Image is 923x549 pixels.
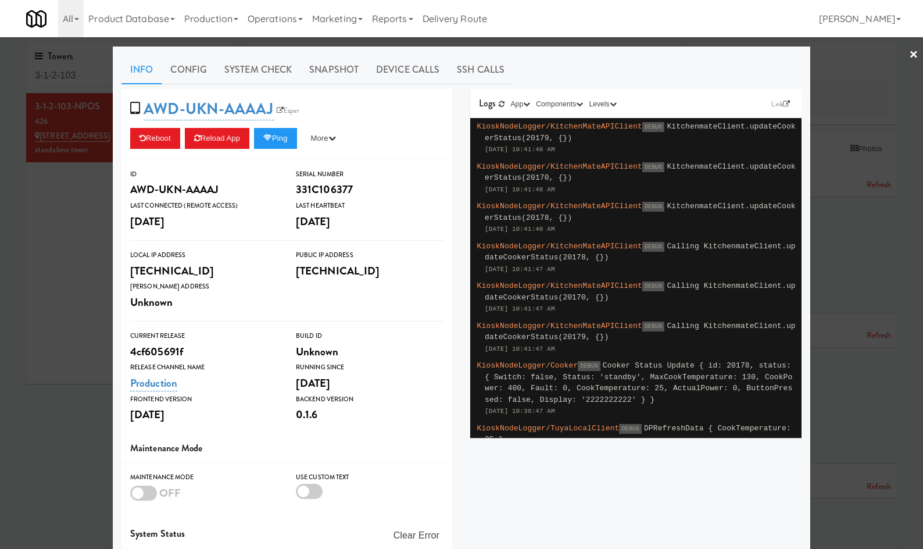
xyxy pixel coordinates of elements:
span: DEBUG [578,361,600,371]
span: DEBUG [642,281,665,291]
div: Release Channel Name [130,362,278,373]
button: Reboot [130,128,180,149]
div: [TECHNICAL_ID] [296,261,444,281]
span: [DATE] 10:41:47 AM [485,266,555,273]
div: Current Release [130,330,278,342]
button: More [302,128,345,149]
span: KioskNodeLogger/KitchenMateAPIClient [477,281,642,290]
div: Public IP Address [296,249,444,261]
div: Serial Number [296,169,444,180]
a: Info [121,55,162,84]
div: AWD-UKN-AAAAJ [130,180,278,199]
span: DEBUG [642,202,665,212]
span: KitchenmateClient.updateCookerStatus(20170, {}) [485,162,796,183]
span: DEBUG [642,242,665,252]
span: System Status [130,527,185,540]
span: KitchenmateClient.updateCookerStatus(20179, {}) [485,122,796,142]
span: [DATE] 10:38:47 AM [485,408,555,415]
a: System Check [216,55,300,84]
div: ID [130,169,278,180]
span: KioskNodeLogger/KitchenMateAPIClient [477,202,642,211]
a: × [909,37,918,73]
span: KioskNodeLogger/KitchenMateAPIClient [477,162,642,171]
a: Device Calls [367,55,448,84]
span: Logs [479,97,496,110]
span: KioskNodeLogger/Cooker [477,361,578,370]
span: OFF [159,485,181,501]
div: Running Since [296,362,444,373]
button: Ping [254,128,297,149]
a: AWD-UKN-AAAAJ [144,98,273,120]
div: Unknown [296,342,444,362]
div: [DATE] [130,405,278,425]
div: [TECHNICAL_ID] [130,261,278,281]
span: KioskNodeLogger/TuyaLocalClient [477,424,620,433]
a: SSH Calls [448,55,513,84]
div: Unknown [130,293,278,312]
a: Snapshot [300,55,367,84]
div: 4cf605691f [130,342,278,362]
span: Maintenance Mode [130,441,203,455]
img: Micromart [26,9,46,29]
span: [DATE] 10:41:48 AM [485,186,555,193]
span: DEBUG [619,424,642,434]
button: Components [533,98,586,110]
div: Use Custom Text [296,472,444,483]
span: DEBUG [642,322,665,331]
span: [DATE] 10:41:48 AM [485,226,555,233]
span: KioskNodeLogger/KitchenMateAPIClient [477,122,642,131]
span: [DATE] 10:41:47 AM [485,305,555,312]
div: Last Connected (Remote Access) [130,200,278,212]
button: Clear Error [389,525,444,546]
div: Maintenance Mode [130,472,278,483]
button: App [508,98,534,110]
div: [PERSON_NAME] Address [130,281,278,293]
a: Esper [274,105,303,116]
a: Link [768,98,793,110]
a: Config [162,55,216,84]
div: Last Heartbeat [296,200,444,212]
span: [DATE] [296,213,331,229]
div: 0.1.6 [296,405,444,425]
div: Build Id [296,330,444,342]
span: DEBUG [642,122,665,132]
span: [DATE] 10:41:47 AM [485,345,555,352]
button: Reload App [185,128,249,149]
div: Local IP Address [130,249,278,261]
a: Production [130,375,177,391]
span: KioskNodeLogger/KitchenMateAPIClient [477,322,642,330]
span: KitchenmateClient.updateCookerStatus(20178, {}) [485,202,796,222]
div: 331C106377 [296,180,444,199]
div: Frontend Version [130,394,278,405]
span: Calling KitchenmateClient.updateCookerStatus(20170, {}) [485,281,796,302]
span: [DATE] [130,213,165,229]
span: Cooker Status Update { id: 20178, status: { Switch: false, Status: 'standby', MaxCookTemperature:... [485,361,792,404]
div: Backend Version [296,394,444,405]
span: KioskNodeLogger/KitchenMateAPIClient [477,242,642,251]
button: Levels [586,98,619,110]
span: [DATE] 10:41:48 AM [485,146,555,153]
span: [DATE] [296,375,331,391]
span: DEBUG [642,162,665,172]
